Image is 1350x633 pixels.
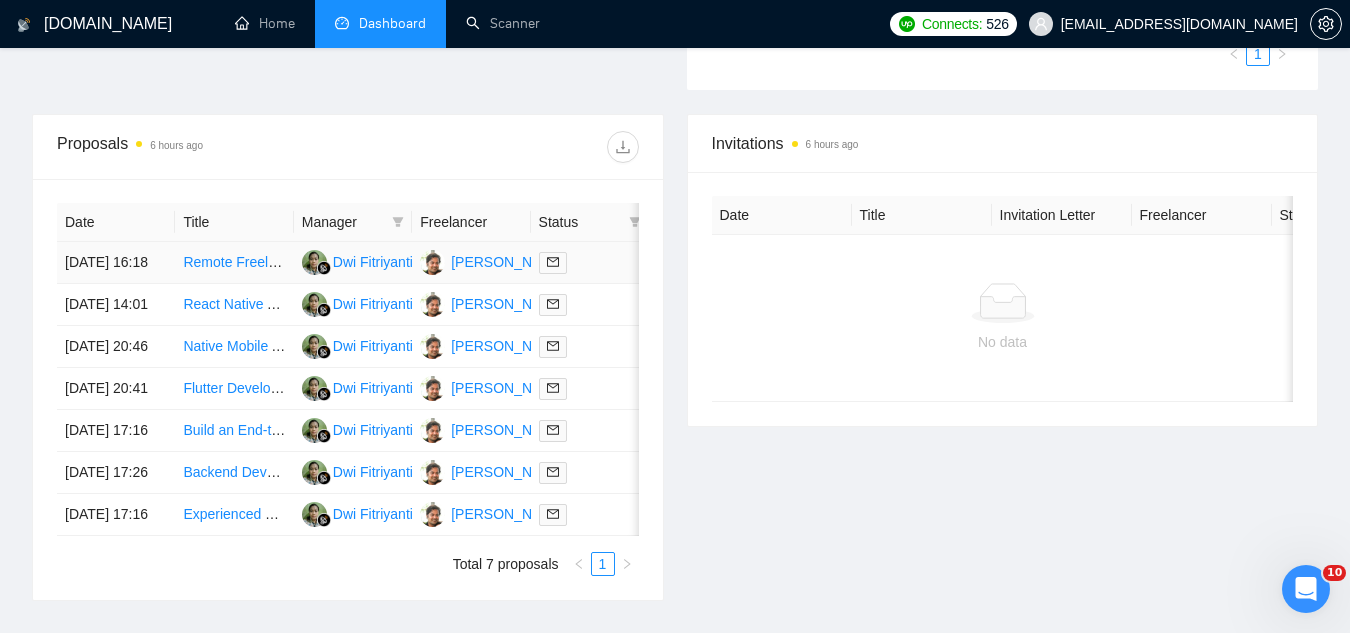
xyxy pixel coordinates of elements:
a: DFDwi Fitriyanti [302,421,413,437]
td: Flutter Developer (iOS & Android) [175,368,293,410]
button: right [615,552,639,576]
span: filter [392,216,404,228]
img: DF [302,292,327,317]
div: Dwi Fitriyanti [333,251,413,273]
th: Invitation Letter [992,196,1132,235]
a: AK[PERSON_NAME] [420,505,566,521]
img: gigradar-bm.png [317,471,331,485]
td: [DATE] 20:41 [57,368,175,410]
td: Remote Freelance Software Developer for Web Application/CRM Tool [175,242,293,284]
div: [PERSON_NAME] [451,419,566,441]
th: Date [712,196,852,235]
th: Title [852,196,992,235]
li: Total 7 proposals [453,552,559,576]
td: [DATE] 16:18 [57,242,175,284]
a: AK[PERSON_NAME] [420,463,566,479]
a: Native Mobile App Developer [iOS and Android] Needed for my business [183,338,632,354]
span: left [573,558,585,570]
div: Dwi Fitriyanti [333,335,413,357]
a: AK[PERSON_NAME] [420,379,566,395]
li: 1 [591,552,615,576]
span: right [621,558,633,570]
th: Freelancer [1132,196,1272,235]
button: left [567,552,591,576]
img: AK [420,292,445,317]
button: left [1222,42,1246,66]
td: React Native App Bug Fixes and App Store Upload [175,284,293,326]
div: [PERSON_NAME] [451,251,566,273]
button: download [607,131,639,163]
th: Manager [294,203,412,242]
span: Manager [302,211,384,233]
td: Native Mobile App Developer [iOS and Android] Needed for my business [175,326,293,368]
a: DFDwi Fitriyanti [302,295,413,311]
img: logo [17,9,31,41]
td: [DATE] 17:16 [57,494,175,536]
a: AK[PERSON_NAME] [420,253,566,269]
li: Previous Page [1222,42,1246,66]
img: AK [420,334,445,359]
span: 10 [1323,565,1346,581]
div: Proposals [57,131,348,163]
span: filter [625,207,645,237]
img: AK [420,418,445,443]
span: filter [629,216,641,228]
a: setting [1310,16,1342,32]
div: Dwi Fitriyanti [333,461,413,483]
li: Next Page [1270,42,1294,66]
a: 1 [592,553,614,575]
span: Dashboard [359,15,426,32]
time: 6 hours ago [150,140,203,151]
a: DFDwi Fitriyanti [302,379,413,395]
time: 6 hours ago [806,139,859,150]
span: download [608,139,638,155]
td: [DATE] 20:46 [57,326,175,368]
button: setting [1310,8,1342,40]
img: gigradar-bm.png [317,345,331,359]
div: [PERSON_NAME] [451,335,566,357]
td: Build an End-to-End Voice AI SaaS Application [175,410,293,452]
a: Remote Freelance Software Developer for Web Application/CRM Tool [183,254,614,270]
img: gigradar-bm.png [317,429,331,443]
a: 1 [1247,43,1269,65]
span: mail [547,298,559,310]
div: [PERSON_NAME] [451,377,566,399]
a: Experienced Full-Stack Developer for User-Friendly Educational App (Entrance Exam Prep) [183,506,749,522]
img: AK [420,250,445,275]
td: Experienced Full-Stack Developer for User-Friendly Educational App (Entrance Exam Prep) [175,494,293,536]
li: Next Page [615,552,639,576]
a: AK[PERSON_NAME] [420,295,566,311]
span: left [1228,48,1240,60]
div: [PERSON_NAME] [451,293,566,315]
img: DF [302,502,327,527]
td: [DATE] 14:01 [57,284,175,326]
span: dashboard [335,16,349,30]
a: homeHome [235,15,295,32]
a: AK[PERSON_NAME] [420,337,566,353]
span: filter [388,207,408,237]
a: Build an End-to-End Voice AI SaaS Application [183,422,473,438]
span: mail [547,466,559,478]
img: upwork-logo.png [899,16,915,32]
span: mail [547,382,559,394]
span: Invitations [712,131,1294,156]
td: [DATE] 17:16 [57,410,175,452]
img: gigradar-bm.png [317,387,331,401]
li: 1 [1246,42,1270,66]
img: DF [302,376,327,401]
img: AK [420,502,445,527]
td: Backend Developer: Urgent Support Needed to Debug Node.Js (GST 8PM) [175,452,293,494]
div: Dwi Fitriyanti [333,377,413,399]
div: [PERSON_NAME] [451,503,566,525]
a: DFDwi Fitriyanti [302,505,413,521]
span: mail [547,424,559,436]
img: DF [302,418,327,443]
li: Previous Page [567,552,591,576]
div: [PERSON_NAME] [451,461,566,483]
div: No data [728,331,1278,353]
div: Dwi Fitriyanti [333,503,413,525]
img: AK [420,460,445,485]
img: DF [302,334,327,359]
span: mail [547,508,559,520]
a: DFDwi Fitriyanti [302,253,413,269]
